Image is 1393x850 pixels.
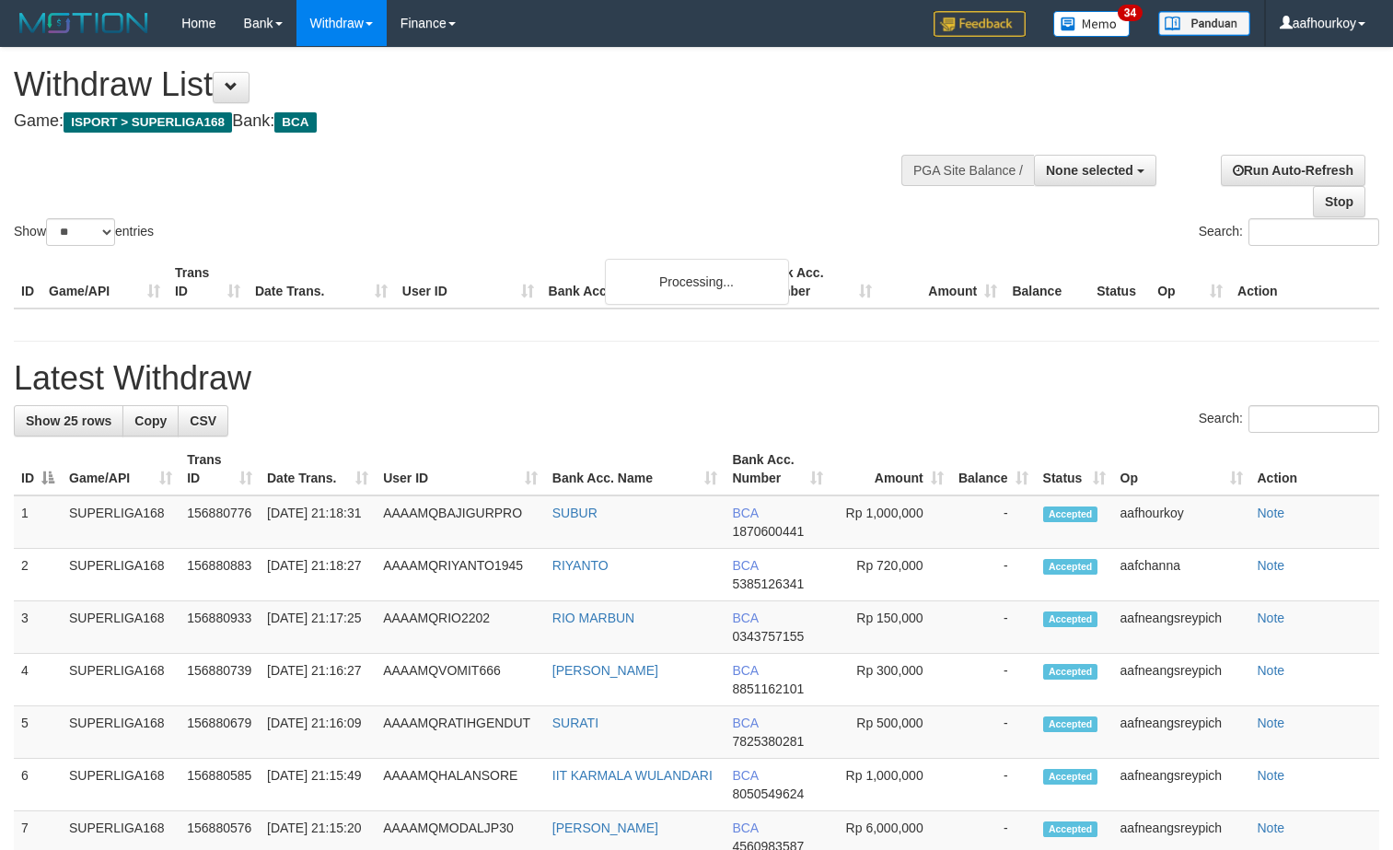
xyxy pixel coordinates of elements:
span: CSV [190,413,216,428]
a: Copy [122,405,179,437]
span: BCA [732,611,758,625]
th: Status [1089,256,1150,309]
a: Note [1258,611,1285,625]
td: AAAAMQHALANSORE [376,759,545,811]
td: - [951,759,1036,811]
img: Feedback.jpg [934,11,1026,37]
th: Bank Acc. Number [754,256,879,309]
td: 3 [14,601,62,654]
td: aafchanna [1113,549,1250,601]
td: aafneangsreypich [1113,601,1250,654]
td: 1 [14,495,62,549]
th: Balance: activate to sort column ascending [951,443,1036,495]
th: Amount: activate to sort column ascending [830,443,951,495]
input: Search: [1248,405,1379,433]
td: - [951,706,1036,759]
th: Date Trans. [248,256,395,309]
span: 34 [1118,5,1143,21]
td: 6 [14,759,62,811]
a: Note [1258,821,1285,835]
a: Note [1258,558,1285,573]
a: RIO MARBUN [552,611,634,625]
th: User ID: activate to sort column ascending [376,443,545,495]
span: Copy 0343757155 to clipboard [732,629,804,644]
span: Copy [134,413,167,428]
a: Note [1258,663,1285,678]
label: Show entries [14,218,154,246]
td: 156880933 [180,601,260,654]
td: Rp 150,000 [830,601,951,654]
td: aafneangsreypich [1113,759,1250,811]
td: [DATE] 21:16:09 [260,706,376,759]
span: BCA [274,112,316,133]
td: AAAAMQBAJIGURPRO [376,495,545,549]
td: SUPERLIGA168 [62,759,180,811]
td: 2 [14,549,62,601]
th: Trans ID [168,256,248,309]
a: IIT KARMALA WULANDARI [552,768,713,783]
th: Date Trans.: activate to sort column ascending [260,443,376,495]
th: Bank Acc. Number: activate to sort column ascending [725,443,830,495]
td: 156880739 [180,654,260,706]
td: 4 [14,654,62,706]
a: [PERSON_NAME] [552,821,658,835]
td: 156880776 [180,495,260,549]
span: Accepted [1043,716,1098,732]
td: aafhourkoy [1113,495,1250,549]
img: panduan.png [1158,11,1250,36]
a: Show 25 rows [14,405,123,437]
span: BCA [732,558,758,573]
th: ID [14,256,41,309]
td: Rp 300,000 [830,654,951,706]
a: Note [1258,716,1285,730]
th: Op: activate to sort column ascending [1113,443,1250,495]
span: ISPORT > SUPERLIGA168 [64,112,232,133]
a: CSV [178,405,228,437]
td: SUPERLIGA168 [62,706,180,759]
td: [DATE] 21:15:49 [260,759,376,811]
h1: Withdraw List [14,66,911,103]
td: SUPERLIGA168 [62,495,180,549]
img: MOTION_logo.png [14,9,154,37]
th: Game/API: activate to sort column ascending [62,443,180,495]
span: Copy 8851162101 to clipboard [732,681,804,696]
span: BCA [732,506,758,520]
td: [DATE] 21:17:25 [260,601,376,654]
th: ID: activate to sort column descending [14,443,62,495]
td: Rp 720,000 [830,549,951,601]
span: Accepted [1043,664,1098,680]
span: Accepted [1043,821,1098,837]
td: 156880679 [180,706,260,759]
td: - [951,654,1036,706]
td: AAAAMQRATIHGENDUT [376,706,545,759]
a: Run Auto-Refresh [1221,155,1365,186]
button: None selected [1034,155,1156,186]
th: Bank Acc. Name: activate to sort column ascending [545,443,726,495]
a: [PERSON_NAME] [552,663,658,678]
a: Note [1258,506,1285,520]
td: - [951,495,1036,549]
label: Search: [1199,218,1379,246]
td: aafneangsreypich [1113,706,1250,759]
span: Accepted [1043,611,1098,627]
span: Accepted [1043,559,1098,575]
a: RIYANTO [552,558,609,573]
td: [DATE] 21:16:27 [260,654,376,706]
span: BCA [732,821,758,835]
td: aafneangsreypich [1113,654,1250,706]
td: - [951,549,1036,601]
td: - [951,601,1036,654]
span: BCA [732,716,758,730]
label: Search: [1199,405,1379,433]
td: Rp 1,000,000 [830,495,951,549]
span: Show 25 rows [26,413,111,428]
td: AAAAMQRIO2202 [376,601,545,654]
span: None selected [1046,163,1133,178]
th: Op [1150,256,1230,309]
td: 156880585 [180,759,260,811]
td: Rp 1,000,000 [830,759,951,811]
td: SUPERLIGA168 [62,654,180,706]
td: [DATE] 21:18:31 [260,495,376,549]
th: Balance [1004,256,1089,309]
select: Showentries [46,218,115,246]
